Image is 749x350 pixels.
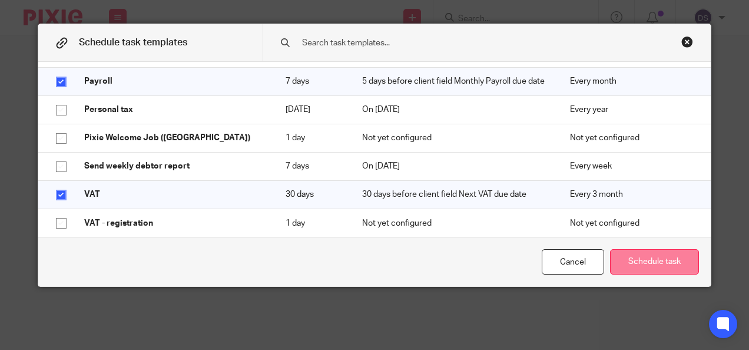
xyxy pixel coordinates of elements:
[79,38,187,47] span: Schedule task templates
[362,160,546,172] p: On [DATE]
[570,189,694,200] p: Every 3 month
[286,217,339,229] p: 1 day
[286,160,339,172] p: 7 days
[84,189,263,200] p: VAT
[362,104,546,115] p: On [DATE]
[570,75,694,87] p: Every month
[286,132,339,144] p: 1 day
[84,217,263,229] p: VAT - registration
[362,132,546,144] p: Not yet configured
[362,189,546,200] p: 30 days before client field Next VAT due date
[362,75,546,87] p: 5 days before client field Monthly Payroll due date
[610,249,699,275] button: Schedule task
[286,189,339,200] p: 30 days
[681,36,693,48] div: Close this dialog window
[301,37,645,49] input: Search task templates...
[570,132,694,144] p: Not yet configured
[570,104,694,115] p: Every year
[84,132,263,144] p: Pixie Welcome Job ([GEOGRAPHIC_DATA])
[84,160,263,172] p: Send weekly debtor report
[542,249,604,275] div: Cancel
[286,104,339,115] p: [DATE]
[570,160,694,172] p: Every week
[570,217,694,229] p: Not yet configured
[362,217,546,229] p: Not yet configured
[84,104,263,115] p: Personal tax
[286,75,339,87] p: 7 days
[84,75,263,87] p: Payroll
